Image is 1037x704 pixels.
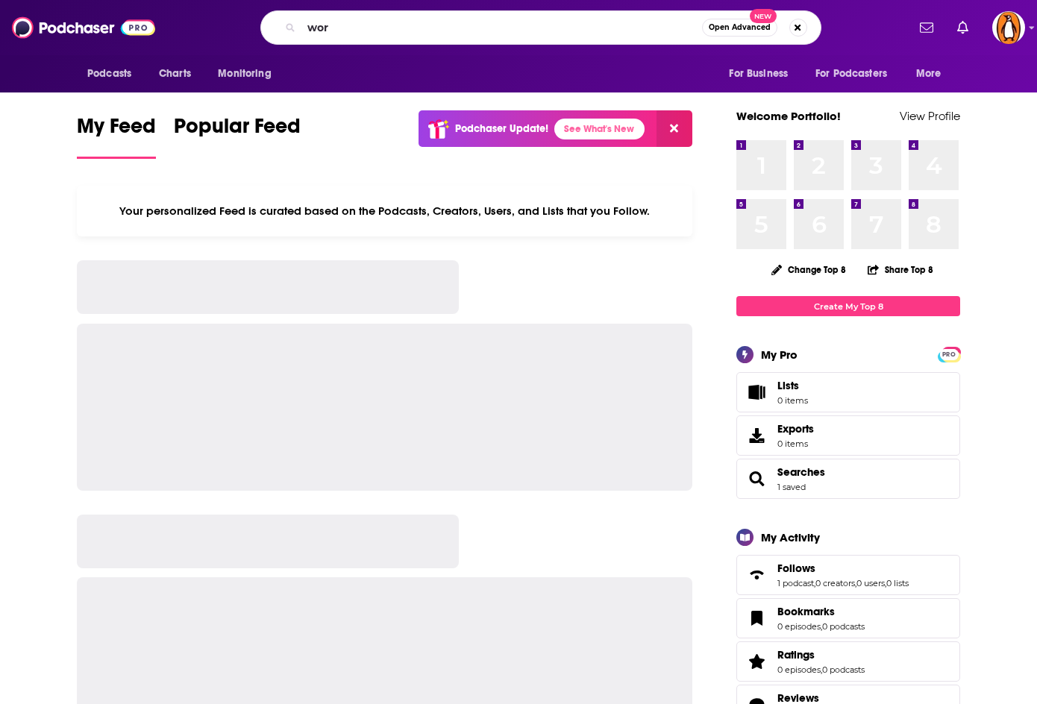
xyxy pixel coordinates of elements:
[729,63,788,84] span: For Business
[992,11,1025,44] span: Logged in as penguin_portfolio
[777,465,825,479] a: Searches
[742,468,771,489] a: Searches
[992,11,1025,44] button: Show profile menu
[821,621,822,632] span: ,
[777,379,808,392] span: Lists
[77,60,151,88] button: open menu
[174,113,301,148] span: Popular Feed
[940,348,958,359] a: PRO
[855,578,856,588] span: ,
[750,9,777,23] span: New
[777,422,814,436] span: Exports
[736,555,960,595] span: Follows
[992,11,1025,44] img: User Profile
[77,113,156,148] span: My Feed
[806,60,909,88] button: open menu
[709,24,771,31] span: Open Advanced
[742,425,771,446] span: Exports
[736,372,960,412] a: Lists
[777,605,835,618] span: Bookmarks
[702,19,777,37] button: Open AdvancedNew
[718,60,806,88] button: open menu
[761,530,820,544] div: My Activity
[916,63,942,84] span: More
[77,186,692,236] div: Your personalized Feed is curated based on the Podcasts, Creators, Users, and Lists that you Follow.
[777,648,815,661] span: Ratings
[301,16,702,40] input: Search podcasts, credits, & more...
[455,122,548,135] p: Podchaser Update!
[777,621,821,632] a: 0 episodes
[815,578,855,588] a: 0 creators
[951,15,974,40] a: Show notifications dropdown
[777,482,806,492] a: 1 saved
[821,664,822,675] span: ,
[900,109,960,123] a: View Profile
[815,63,887,84] span: For Podcasters
[777,395,808,406] span: 0 items
[12,13,155,42] img: Podchaser - Follow, Share and Rate Podcasts
[914,15,939,40] a: Show notifications dropdown
[742,651,771,672] a: Ratings
[736,459,960,499] span: Searches
[822,621,865,632] a: 0 podcasts
[207,60,290,88] button: open menu
[736,109,841,123] a: Welcome Portfolio!
[777,664,821,675] a: 0 episodes
[777,562,815,575] span: Follows
[856,578,885,588] a: 0 users
[777,562,909,575] a: Follows
[736,641,960,682] span: Ratings
[77,113,156,159] a: My Feed
[159,63,191,84] span: Charts
[762,260,855,279] button: Change Top 8
[906,60,960,88] button: open menu
[886,578,909,588] a: 0 lists
[867,255,934,284] button: Share Top 8
[736,415,960,456] a: Exports
[742,382,771,403] span: Lists
[822,664,865,675] a: 0 podcasts
[777,605,865,618] a: Bookmarks
[260,10,821,45] div: Search podcasts, credits, & more...
[554,119,645,139] a: See What's New
[761,348,798,362] div: My Pro
[885,578,886,588] span: ,
[777,439,814,449] span: 0 items
[218,63,271,84] span: Monitoring
[174,113,301,159] a: Popular Feed
[742,608,771,629] a: Bookmarks
[149,60,200,88] a: Charts
[736,598,960,638] span: Bookmarks
[777,578,814,588] a: 1 podcast
[742,565,771,585] a: Follows
[940,349,958,360] span: PRO
[777,648,865,661] a: Ratings
[777,379,799,392] span: Lists
[736,296,960,316] a: Create My Top 8
[814,578,815,588] span: ,
[87,63,131,84] span: Podcasts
